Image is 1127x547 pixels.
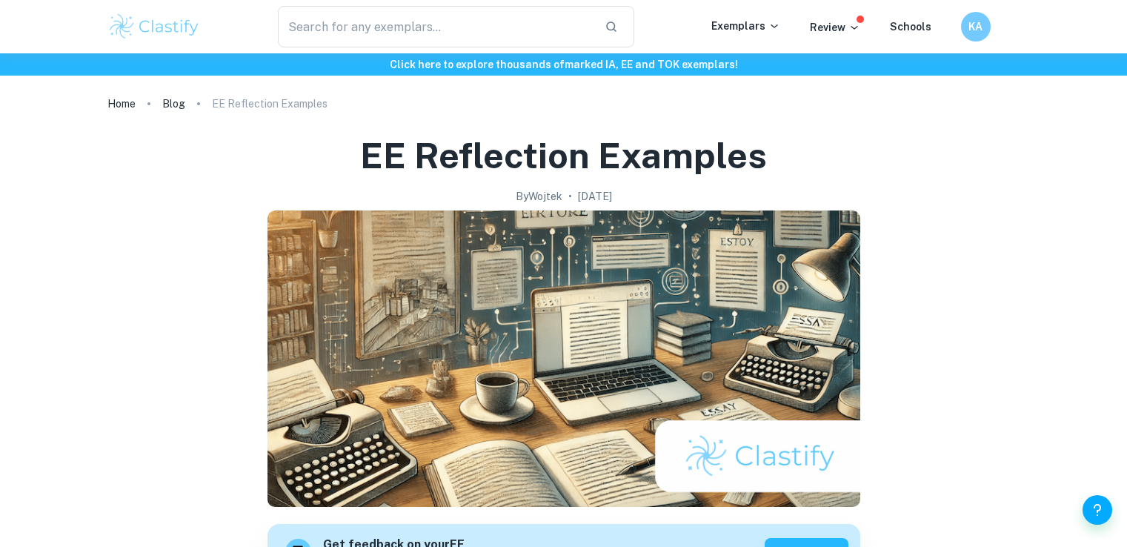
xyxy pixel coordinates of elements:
p: Review [810,19,860,36]
button: Help and Feedback [1083,495,1112,525]
h2: [DATE] [578,188,612,205]
a: Blog [162,93,185,114]
input: Search for any exemplars... [278,6,594,47]
a: Home [107,93,136,114]
h1: EE Reflection Examples [360,132,767,179]
h6: Click here to explore thousands of marked IA, EE and TOK exemplars ! [3,56,1124,73]
img: EE Reflection Examples cover image [267,210,860,507]
a: Schools [890,21,931,33]
button: KA [961,12,991,42]
h6: KA [967,19,984,35]
p: • [568,188,572,205]
h2: By Wojtek [516,188,562,205]
p: Exemplars [711,18,780,34]
p: EE Reflection Examples [212,96,328,112]
img: Clastify logo [107,12,202,42]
